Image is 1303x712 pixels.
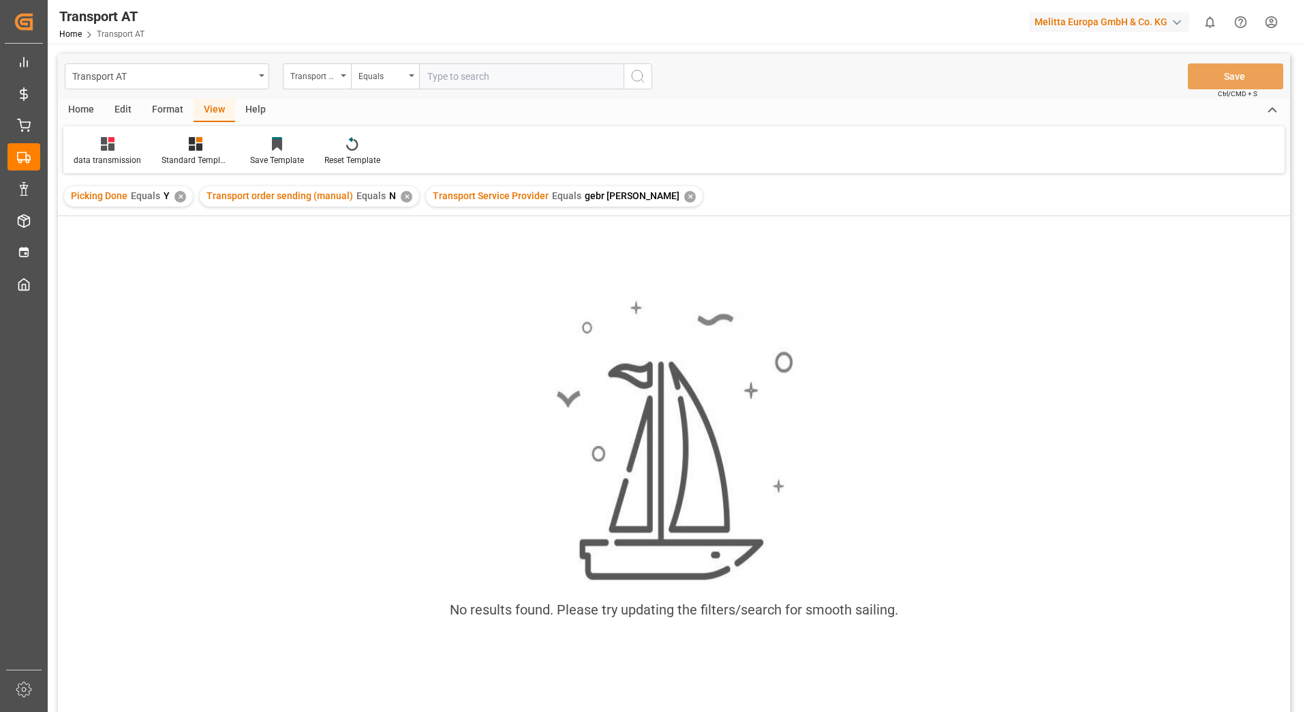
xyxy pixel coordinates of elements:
[74,154,141,166] div: data transmission
[162,154,230,166] div: Standard Templates
[552,190,581,201] span: Equals
[59,29,82,39] a: Home
[1195,7,1225,38] button: show 0 new notifications
[1188,63,1283,89] button: Save
[1225,7,1256,38] button: Help Center
[1218,89,1257,99] span: Ctrl/CMD + S
[59,6,144,27] div: Transport AT
[290,67,337,83] div: Transport Service Provider
[351,63,419,89] button: open menu
[585,190,679,201] span: gebr [PERSON_NAME]
[71,190,127,201] span: Picking Done
[324,154,380,166] div: Reset Template
[450,599,898,620] div: No results found. Please try updating the filters/search for smooth sailing.
[433,190,549,201] span: Transport Service Provider
[250,154,304,166] div: Save Template
[684,191,696,203] div: ✕
[164,190,170,201] span: Y
[58,99,104,122] div: Home
[624,63,652,89] button: search button
[419,63,624,89] input: Type to search
[142,99,194,122] div: Format
[356,190,386,201] span: Equals
[174,191,186,203] div: ✕
[1029,12,1189,32] div: Melitta Europa GmbH & Co. KG
[104,99,142,122] div: Edit
[65,63,269,89] button: open menu
[206,190,353,201] span: Transport order sending (manual)
[555,299,793,584] img: smooth_sailing.jpeg
[194,99,235,122] div: View
[389,190,396,201] span: N
[283,63,351,89] button: open menu
[358,67,405,83] div: Equals
[72,67,254,84] div: Transport AT
[1029,9,1195,35] button: Melitta Europa GmbH & Co. KG
[401,191,412,203] div: ✕
[131,190,160,201] span: Equals
[235,99,276,122] div: Help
